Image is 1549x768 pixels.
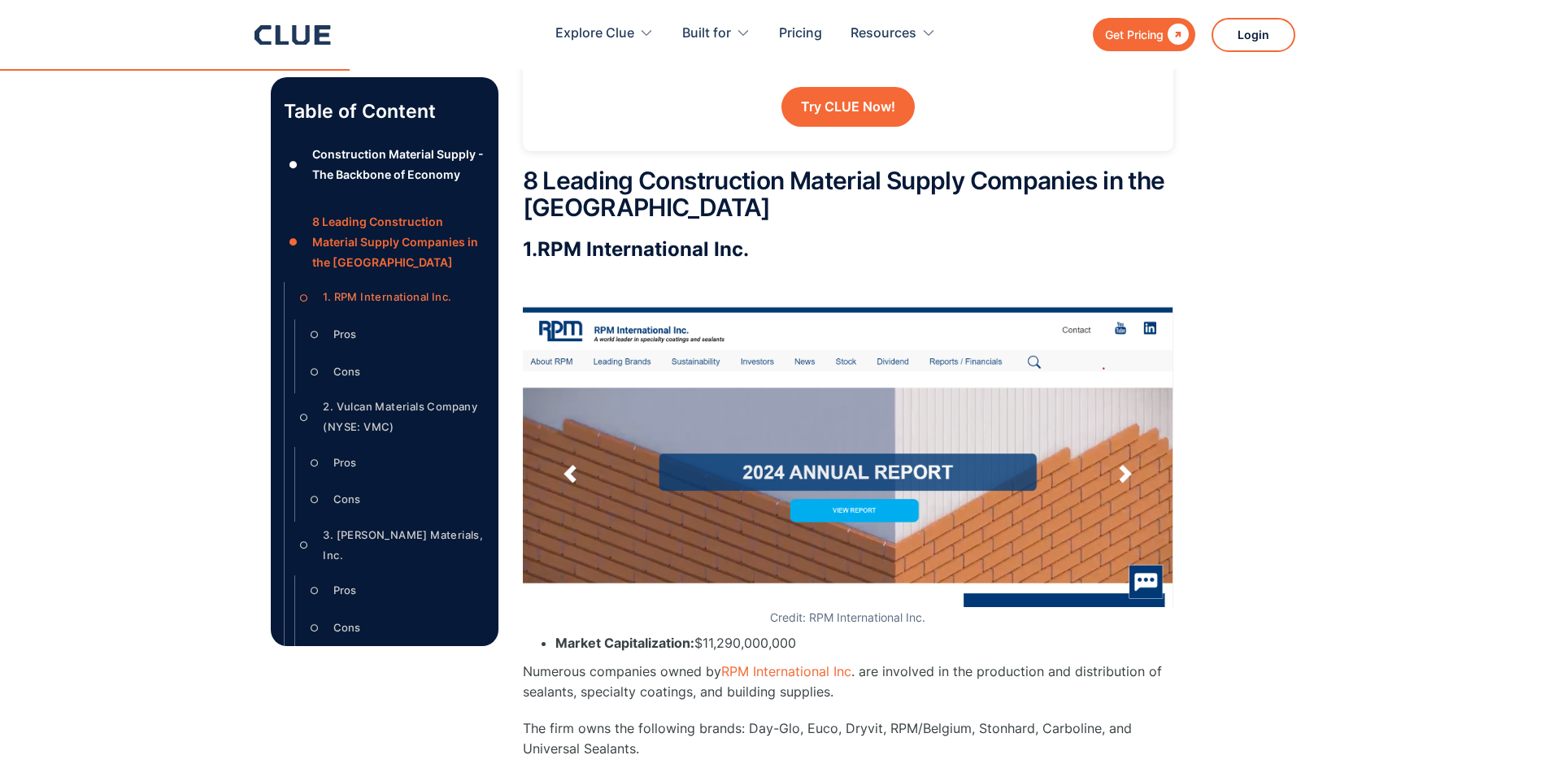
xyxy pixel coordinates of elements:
[1212,18,1295,52] a: Login
[294,405,314,429] div: ○
[305,359,324,384] div: ○
[305,450,485,475] a: ○Pros
[851,8,916,59] div: Resources
[523,662,1173,702] p: Numerous companies owned by . are involved in the production and distribution of sealants, specia...
[305,323,324,347] div: ○
[305,359,485,384] a: ○Cons
[333,362,360,382] div: Cons
[305,579,485,603] a: ○Pros
[523,718,1173,759] p: The firm owns the following brands: Day-Glo, Euco, Dryvit, RPM/Belgium, Stonhard, Carboline, and ...
[523,306,1173,607] img: RPM International Inc.homepage
[323,397,485,437] div: 2. Vulcan Materials Company (NYSE: VMC)
[555,8,634,59] div: Explore Clue
[333,489,360,510] div: Cons
[284,153,303,177] div: ●
[294,533,314,558] div: ○
[323,287,451,307] div: 1. RPM International Inc.
[682,8,751,59] div: Built for
[537,237,743,261] strong: RPM International Inc
[523,237,1173,262] h3: 1. .
[682,8,731,59] div: Built for
[312,211,485,273] div: 8 Leading Construction Material Supply Companies in the [GEOGRAPHIC_DATA]
[284,144,485,184] a: ●Construction Material Supply - The Backbone of Economy
[305,450,324,475] div: ○
[523,270,1173,290] p: ‍
[333,453,356,473] div: Pros
[305,616,324,640] div: ○
[523,611,1173,625] figcaption: Credit: RPM International Inc.
[305,323,485,347] a: ○Pros
[305,488,485,512] a: ○Cons
[284,230,303,254] div: ●
[294,285,485,310] a: ○1. RPM International Inc.
[305,488,324,512] div: ○
[721,663,851,679] a: RPM International Inc
[555,8,654,59] div: Explore Clue
[294,525,485,566] a: ○3. [PERSON_NAME] Materials, Inc.
[333,618,360,638] div: Cons
[312,144,485,184] div: Construction Material Supply - The Backbone of Economy
[284,211,485,273] a: ●8 Leading Construction Material Supply Companies in the [GEOGRAPHIC_DATA]
[284,98,485,124] p: Table of Content
[1105,24,1164,45] div: Get Pricing
[294,285,314,310] div: ○
[305,616,485,640] a: ○Cons
[305,579,324,603] div: ○
[523,167,1173,221] h2: 8 Leading Construction Material Supply Companies in the [GEOGRAPHIC_DATA]
[781,87,915,127] a: Try CLUE Now!
[851,8,936,59] div: Resources
[333,580,356,601] div: Pros
[555,635,694,651] strong: Market Capitalization:
[779,8,822,59] a: Pricing
[1164,24,1189,45] div: 
[294,397,485,437] a: ○2. Vulcan Materials Company (NYSE: VMC)
[323,525,485,566] div: 3. [PERSON_NAME] Materials, Inc.
[333,324,356,345] div: Pros
[555,633,1173,653] li: $11,290,000,000
[1093,18,1195,51] a: Get Pricing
